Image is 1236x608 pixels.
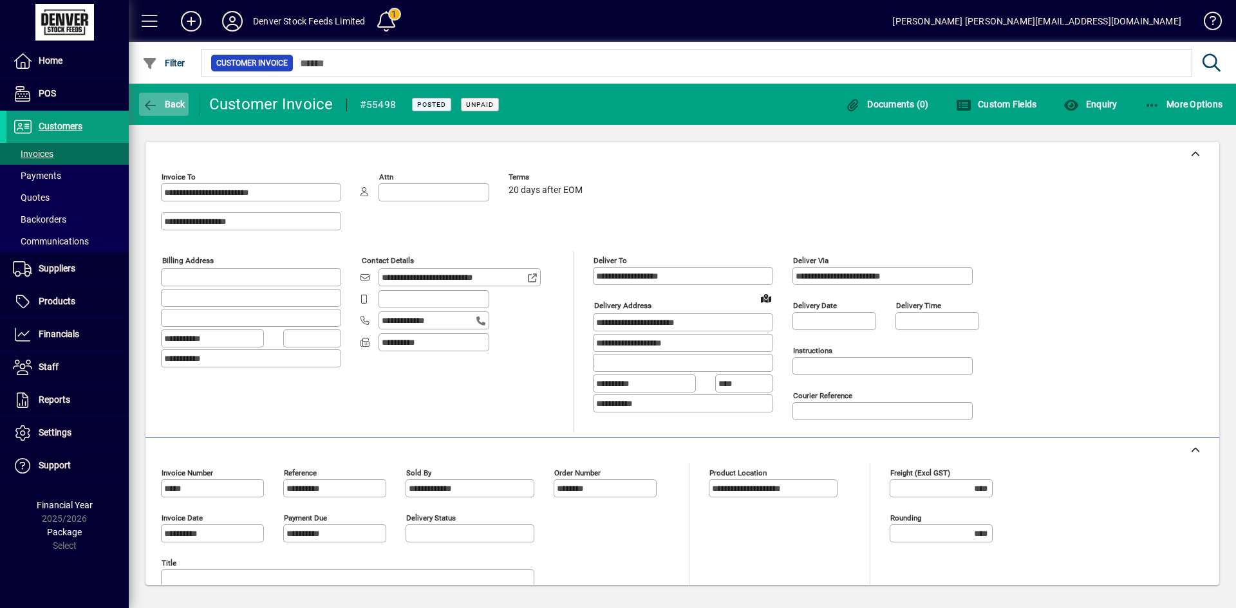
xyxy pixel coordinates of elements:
[1063,99,1117,109] span: Enquiry
[1060,93,1120,116] button: Enquiry
[162,558,176,567] mat-label: Title
[6,417,129,449] a: Settings
[39,394,70,405] span: Reports
[6,450,129,482] a: Support
[406,513,456,522] mat-label: Delivery status
[6,78,129,110] a: POS
[554,468,601,477] mat-label: Order number
[466,100,494,109] span: Unpaid
[1141,93,1226,116] button: More Options
[956,99,1037,109] span: Custom Fields
[39,55,62,66] span: Home
[253,11,366,32] div: Denver Stock Feeds Limited
[139,93,189,116] button: Back
[171,10,212,33] button: Add
[39,296,75,306] span: Products
[162,513,203,522] mat-label: Invoice date
[13,214,66,225] span: Backorders
[284,468,317,477] mat-label: Reference
[13,236,89,246] span: Communications
[1145,99,1223,109] span: More Options
[406,468,431,477] mat-label: Sold by
[1194,3,1220,44] a: Knowledge Base
[209,94,333,115] div: Customer Invoice
[39,427,71,438] span: Settings
[39,460,71,470] span: Support
[6,384,129,416] a: Reports
[216,57,288,69] span: Customer Invoice
[709,468,767,477] mat-label: Product location
[212,10,253,33] button: Profile
[142,99,185,109] span: Back
[162,468,213,477] mat-label: Invoice number
[509,173,586,181] span: Terms
[793,301,837,310] mat-label: Delivery date
[162,172,196,181] mat-label: Invoice To
[842,93,932,116] button: Documents (0)
[890,468,950,477] mat-label: Freight (excl GST)
[39,88,56,98] span: POS
[13,170,61,181] span: Payments
[793,346,832,355] mat-label: Instructions
[6,45,129,77] a: Home
[37,500,93,510] span: Financial Year
[896,301,941,310] mat-label: Delivery time
[6,286,129,318] a: Products
[13,149,53,159] span: Invoices
[139,51,189,75] button: Filter
[6,143,129,165] a: Invoices
[39,329,79,339] span: Financials
[47,527,82,537] span: Package
[756,288,776,308] a: View on map
[845,99,929,109] span: Documents (0)
[6,351,129,383] a: Staff
[509,185,583,196] span: 20 days after EOM
[6,318,129,351] a: Financials
[6,208,129,230] a: Backorders
[890,513,921,522] mat-label: Rounding
[39,362,59,372] span: Staff
[6,187,129,208] a: Quotes
[793,391,852,400] mat-label: Courier Reference
[360,95,397,115] div: #55498
[594,256,627,265] mat-label: Deliver To
[793,256,829,265] mat-label: Deliver via
[417,100,446,109] span: Posted
[6,253,129,285] a: Suppliers
[13,192,50,203] span: Quotes
[129,93,200,116] app-page-header-button: Back
[6,165,129,187] a: Payments
[39,263,75,273] span: Suppliers
[6,230,129,252] a: Communications
[39,121,82,131] span: Customers
[142,58,185,68] span: Filter
[892,11,1181,32] div: [PERSON_NAME] [PERSON_NAME][EMAIL_ADDRESS][DOMAIN_NAME]
[284,513,327,522] mat-label: Payment due
[379,172,393,181] mat-label: Attn
[953,93,1040,116] button: Custom Fields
